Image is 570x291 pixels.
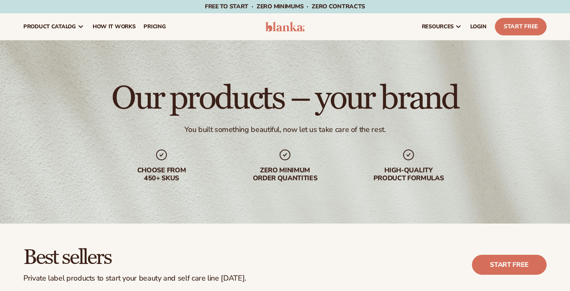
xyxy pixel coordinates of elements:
div: High-quality product formulas [355,167,462,182]
span: product catalog [23,23,76,30]
div: Zero minimum order quantities [232,167,338,182]
div: Choose from 450+ Skus [108,167,215,182]
div: Private label products to start your beauty and self care line [DATE]. [23,274,246,283]
div: You built something beautiful, now let us take care of the rest. [184,125,386,134]
span: resources [422,23,454,30]
span: Free to start · ZERO minimums · ZERO contracts [205,2,365,10]
span: LOGIN [470,23,487,30]
a: How It Works [88,13,140,40]
a: LOGIN [466,13,491,40]
a: pricing [139,13,170,40]
a: Start free [472,255,547,275]
img: logo [265,22,305,32]
a: resources [418,13,466,40]
a: product catalog [19,13,88,40]
h1: Our products – your brand [111,82,458,115]
h2: Best sellers [23,247,246,269]
span: pricing [144,23,166,30]
span: How It Works [93,23,136,30]
a: Start Free [495,18,547,35]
